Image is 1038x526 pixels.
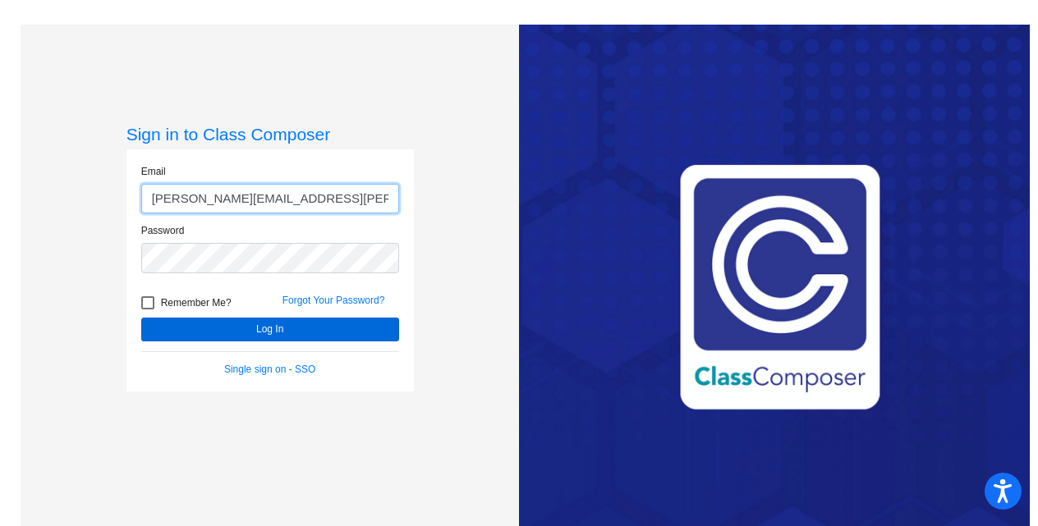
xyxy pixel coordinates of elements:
[141,164,166,179] label: Email
[141,223,185,238] label: Password
[161,293,232,313] span: Remember Me?
[141,318,399,341] button: Log In
[282,295,385,306] a: Forgot Your Password?
[224,364,315,375] a: Single sign on - SSO
[126,124,414,144] h3: Sign in to Class Composer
